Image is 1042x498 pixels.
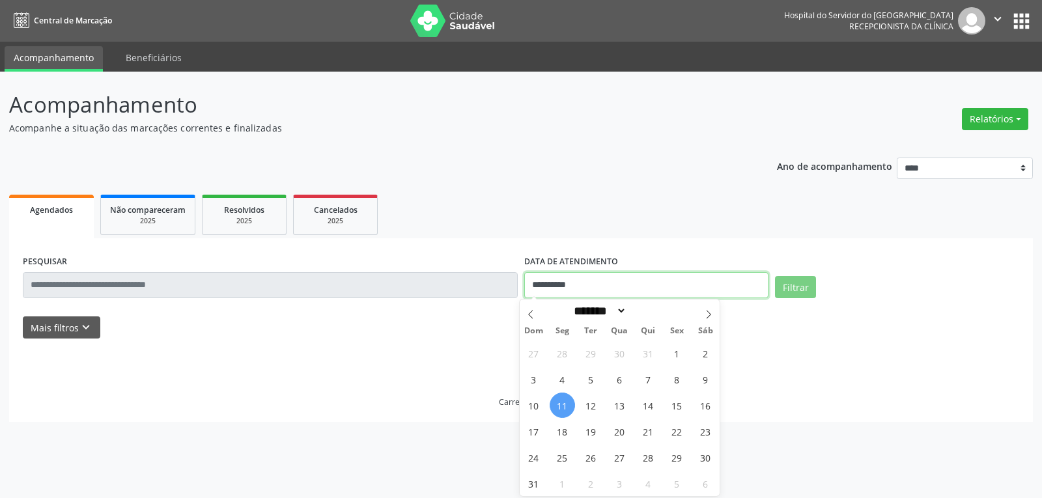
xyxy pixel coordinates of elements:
label: PESQUISAR [23,252,67,272]
span: Qui [634,327,662,335]
span: Agosto 22, 2025 [664,419,690,444]
a: Acompanhamento [5,46,103,72]
span: Setembro 6, 2025 [693,471,718,496]
span: Agosto 29, 2025 [664,445,690,470]
span: Qua [605,327,634,335]
button: Mais filtroskeyboard_arrow_down [23,316,100,339]
span: Sex [662,327,691,335]
span: Agosto 19, 2025 [578,419,604,444]
div: Carregando [499,396,544,408]
span: Agosto 31, 2025 [521,471,546,496]
span: Agosto 23, 2025 [693,419,718,444]
div: Hospital do Servidor do [GEOGRAPHIC_DATA] [784,10,953,21]
span: Setembro 4, 2025 [636,471,661,496]
span: Agosto 11, 2025 [550,393,575,418]
input: Year [627,304,669,318]
span: Julho 28, 2025 [550,340,575,366]
span: Agosto 20, 2025 [607,419,632,444]
span: Agosto 18, 2025 [550,419,575,444]
span: Central de Marcação [34,15,112,26]
span: Agosto 16, 2025 [693,393,718,418]
i:  [991,12,1005,26]
span: Seg [548,327,576,335]
span: Setembro 2, 2025 [578,471,604,496]
p: Acompanhamento [9,89,725,121]
button: apps [1010,10,1033,33]
span: Recepcionista da clínica [849,21,953,32]
p: Ano de acompanhamento [777,158,892,174]
span: Agosto 4, 2025 [550,367,575,392]
span: Cancelados [314,204,358,215]
i: keyboard_arrow_down [79,320,93,335]
span: Não compareceram [110,204,186,215]
span: Agosto 2, 2025 [693,340,718,366]
span: Agosto 14, 2025 [636,393,661,418]
span: Agosto 5, 2025 [578,367,604,392]
span: Ter [576,327,605,335]
span: Agosto 24, 2025 [521,445,546,470]
span: Agosto 3, 2025 [521,367,546,392]
span: Julho 29, 2025 [578,340,604,366]
a: Central de Marcação [9,10,112,31]
span: Agosto 10, 2025 [521,393,546,418]
button: Relatórios [962,108,1028,130]
label: DATA DE ATENDIMENTO [524,252,618,272]
span: Agosto 30, 2025 [693,445,718,470]
div: 2025 [303,216,368,226]
span: Agosto 12, 2025 [578,393,604,418]
span: Julho 27, 2025 [521,340,546,366]
span: Julho 31, 2025 [636,340,661,366]
a: Beneficiários [117,46,191,69]
span: Agosto 13, 2025 [607,393,632,418]
span: Agosto 28, 2025 [636,445,661,470]
button: Filtrar [775,276,816,298]
span: Sáb [691,327,720,335]
p: Acompanhe a situação das marcações correntes e finalizadas [9,121,725,135]
select: Month [570,304,627,318]
span: Agosto 7, 2025 [636,367,661,392]
span: Setembro 1, 2025 [550,471,575,496]
span: Agendados [30,204,73,215]
button:  [985,7,1010,35]
span: Agosto 15, 2025 [664,393,690,418]
span: Setembro 3, 2025 [607,471,632,496]
span: Agosto 25, 2025 [550,445,575,470]
span: Agosto 27, 2025 [607,445,632,470]
img: img [958,7,985,35]
span: Dom [520,327,548,335]
span: Resolvidos [224,204,264,215]
span: Agosto 1, 2025 [664,340,690,366]
span: Agosto 17, 2025 [521,419,546,444]
span: Agosto 8, 2025 [664,367,690,392]
span: Agosto 9, 2025 [693,367,718,392]
span: Agosto 6, 2025 [607,367,632,392]
span: Agosto 26, 2025 [578,445,604,470]
div: 2025 [110,216,186,226]
span: Agosto 21, 2025 [636,419,661,444]
span: Julho 30, 2025 [607,340,632,366]
div: 2025 [212,216,277,226]
span: Setembro 5, 2025 [664,471,690,496]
